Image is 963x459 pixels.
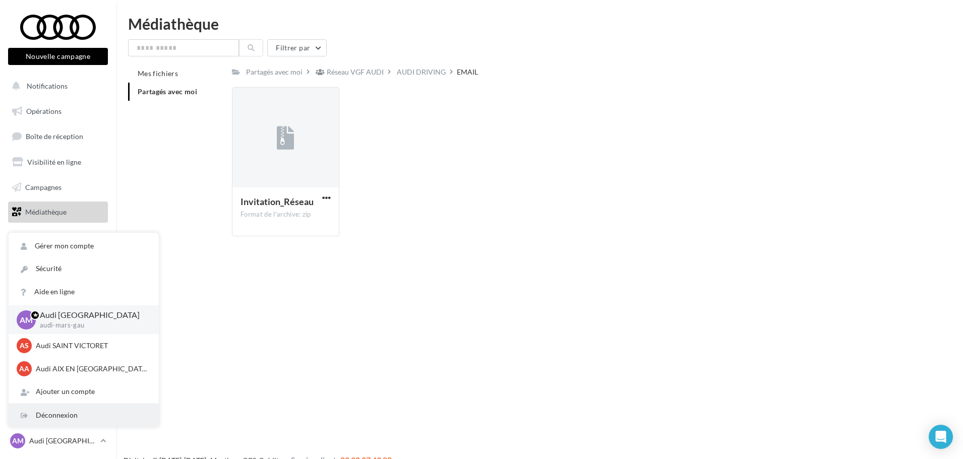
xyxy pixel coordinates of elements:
[6,76,106,97] button: Notifications
[40,309,143,321] p: Audi [GEOGRAPHIC_DATA]
[397,67,446,77] div: AUDI DRIVING
[138,69,178,78] span: Mes fichiers
[25,231,104,252] span: PLV et print personnalisable
[9,235,159,257] a: Gérer mon compte
[25,208,67,216] span: Médiathèque
[457,67,478,77] div: EMAIL
[6,227,110,256] a: PLV et print personnalisable
[9,380,159,403] div: Ajouter un compte
[240,210,331,219] div: Format de l'archive: zip
[128,16,951,31] div: Médiathèque
[267,39,327,56] button: Filtrer par
[240,196,314,207] span: Invitation_Réseau
[8,48,108,65] button: Nouvelle campagne
[20,341,29,351] span: AS
[12,436,24,446] span: AM
[6,202,110,223] a: Médiathèque
[20,314,33,325] span: AM
[40,321,143,330] p: audi-mars-gau
[19,364,29,374] span: AA
[36,341,147,351] p: Audi SAINT VICTORET
[9,404,159,427] div: Déconnexion
[8,431,108,450] a: AM Audi [GEOGRAPHIC_DATA]
[27,82,68,90] span: Notifications
[25,182,62,191] span: Campagnes
[9,257,159,280] a: Sécurité
[929,425,953,449] div: Open Intercom Messenger
[26,132,83,141] span: Boîte de réception
[6,101,110,122] a: Opérations
[327,67,384,77] div: Réseau VGF AUDI
[246,67,303,77] div: Partagés avec moi
[6,125,110,147] a: Boîte de réception
[6,177,110,198] a: Campagnes
[138,87,197,96] span: Partagés avec moi
[26,107,62,115] span: Opérations
[36,364,147,374] p: Audi AIX EN [GEOGRAPHIC_DATA]
[6,152,110,173] a: Visibilité en ligne
[29,436,96,446] p: Audi [GEOGRAPHIC_DATA]
[27,158,81,166] span: Visibilité en ligne
[9,281,159,303] a: Aide en ligne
